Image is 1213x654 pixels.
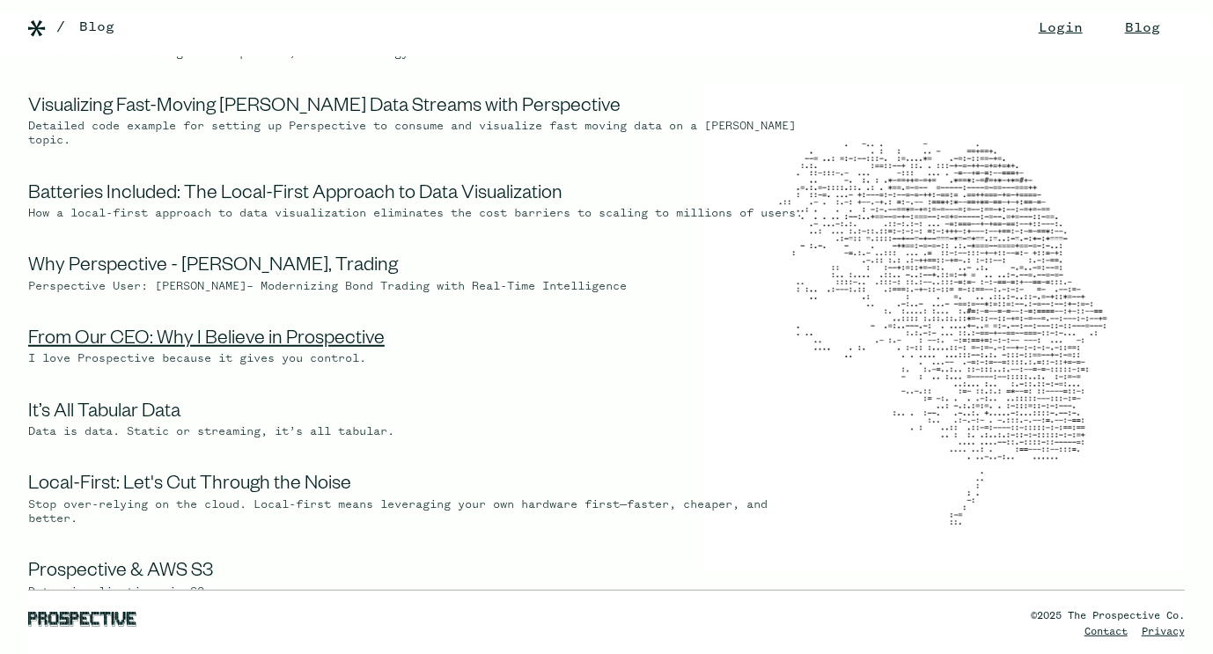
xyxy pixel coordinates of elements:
[1142,627,1185,637] a: Privacy
[28,425,817,439] div: Data is data. Static or streaming, it’s all tabular.
[1084,627,1128,637] a: Contact
[28,185,562,206] a: Batteries Included: The Local-First Approach to Data Visualization
[28,120,817,149] div: Detailed code example for setting up Perspective to consume and visualize fast moving data on a [...
[28,98,621,119] a: Visualizing Fast-Moving [PERSON_NAME] Data Streams with Perspective
[28,257,398,278] a: Why Perspective - [PERSON_NAME], Trading
[28,498,817,527] div: Stop over-relying on the cloud. Local-first means leveraging your own hardware first—faster, chea...
[28,352,817,366] div: I love Prospective because it gives you control.
[28,403,180,424] a: It’s All Tabular Data
[28,475,351,496] a: Local-First: Let's Cut Through the Noise
[79,17,114,38] a: Blog
[1031,608,1185,624] div: ©2025 The Prospective Co.
[56,17,65,38] div: /
[28,207,817,221] div: How a local-first approach to data visualization eliminates the cost barriers to scaling to milli...
[28,330,385,351] a: From Our CEO: Why I Believe in Prospective
[28,280,817,294] div: Perspective User: [PERSON_NAME]– Modernizing Bond Trading with Real-Time Intelligence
